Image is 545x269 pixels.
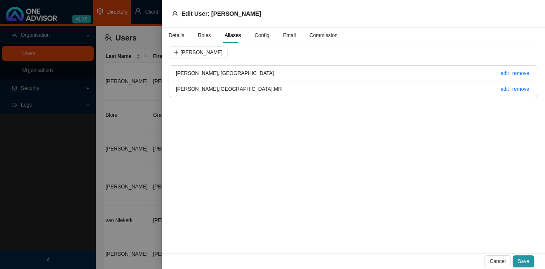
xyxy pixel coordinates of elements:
a: remove [512,70,529,76]
span: Save [518,257,529,266]
div: Email [283,31,296,40]
span: Edit User: [PERSON_NAME] [181,10,261,17]
span: [PERSON_NAME],[GEOGRAPHIC_DATA],MR [176,86,282,92]
span: user [172,11,178,17]
span: Config [255,33,270,38]
a: remove [512,86,529,92]
button: Cancel [485,255,511,267]
a: edit [501,70,509,76]
a: edit [501,86,509,92]
span: Roles [198,33,211,38]
div: Commission [310,31,338,40]
span: [PERSON_NAME], [GEOGRAPHIC_DATA] [176,70,274,76]
span: Aliases [224,33,241,38]
span: [PERSON_NAME] [181,48,223,57]
button: [PERSON_NAME] [169,46,228,58]
span: Cancel [490,257,505,266]
span: plus [174,50,179,55]
button: Save [513,255,534,267]
div: Details [169,31,184,40]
